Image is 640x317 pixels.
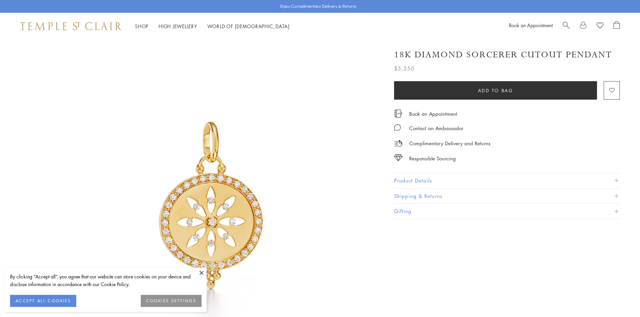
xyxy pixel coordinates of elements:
a: Open Shopping Bag [613,21,620,31]
button: Shipping & Returns [394,189,620,204]
button: COOKIES SETTINGS [141,295,202,307]
button: Add to bag [394,81,597,100]
div: By clicking “Accept all”, you agree that our website can store cookies on your device and disclos... [10,273,202,288]
h1: 18K Diamond Sorcerer Cutout Pendant [394,49,612,61]
span: Add to bag [478,87,513,94]
img: Temple St. Clair [20,22,122,30]
p: Complimentary Delivery and Returns [409,139,490,148]
div: Contact an Ambassador [409,124,463,133]
p: Enjoy Complimentary Delivery & Returns [280,3,356,10]
img: MessageIcon-01_2.svg [394,124,401,131]
a: Book an Appointment [509,22,553,29]
button: ACCEPT ALL COOKIES [10,295,76,307]
a: Book an Appointment [409,110,457,117]
button: Gifting [394,204,620,219]
img: icon_appointment.svg [394,110,402,117]
a: Search [563,21,570,31]
a: View Wishlist [597,21,603,31]
img: icon_sourcing.svg [394,154,402,161]
nav: Main navigation [135,22,290,31]
a: ShopShop [135,23,148,30]
button: Product Details [394,173,620,188]
div: Responsible Sourcing [409,154,456,163]
a: High JewelleryHigh Jewellery [159,23,197,30]
a: World of [DEMOGRAPHIC_DATA]World of [DEMOGRAPHIC_DATA] [207,23,290,30]
img: icon_delivery.svg [394,139,402,148]
iframe: Gorgias live chat messenger [606,285,633,310]
span: $5,250 [394,64,415,73]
